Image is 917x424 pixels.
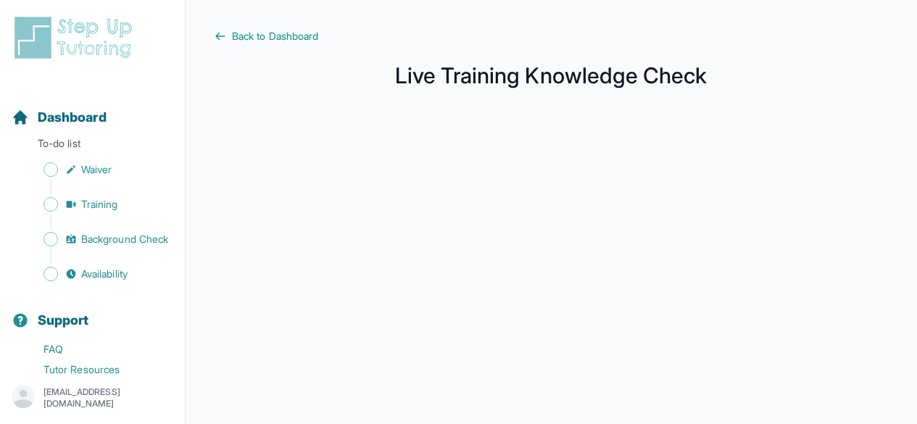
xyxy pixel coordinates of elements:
[81,267,128,281] span: Availability
[81,197,118,212] span: Training
[6,287,179,336] button: Support
[12,359,185,380] a: Tutor Resources
[12,107,107,128] a: Dashboard
[6,136,179,157] p: To-do list
[12,194,185,215] a: Training
[6,84,179,133] button: Dashboard
[12,14,141,61] img: logo
[12,385,173,411] button: [EMAIL_ADDRESS][DOMAIN_NAME]
[215,29,888,43] a: Back to Dashboard
[81,162,112,177] span: Waiver
[38,107,107,128] span: Dashboard
[81,232,168,246] span: Background Check
[232,29,318,43] span: Back to Dashboard
[43,386,173,410] p: [EMAIL_ADDRESS][DOMAIN_NAME]
[12,229,185,249] a: Background Check
[38,310,89,331] span: Support
[12,264,185,284] a: Availability
[12,159,185,180] a: Waiver
[215,67,888,84] h1: Live Training Knowledge Check
[12,339,185,359] a: FAQ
